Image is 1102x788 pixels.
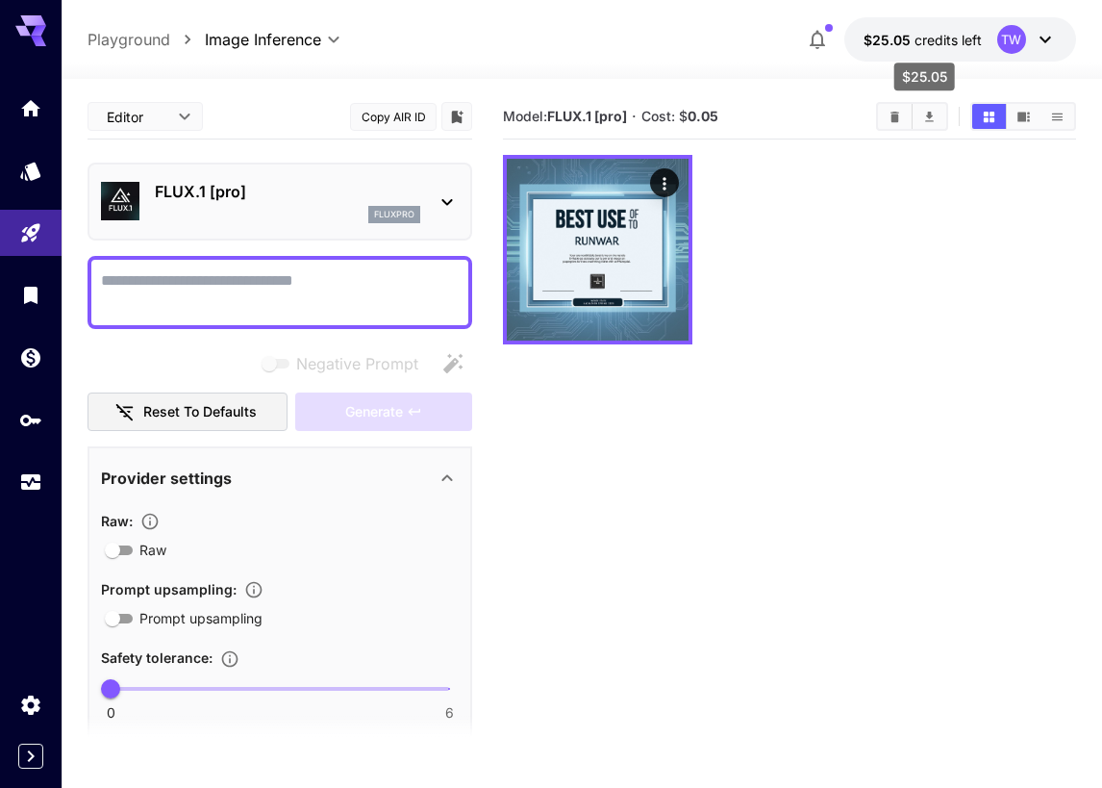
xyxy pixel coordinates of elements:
[507,159,689,341] img: Z
[101,649,213,666] span: Safety tolerance :
[547,108,627,124] b: FLUX.1 [pro]
[374,208,414,221] p: fluxpro
[101,581,237,597] span: Prompt upsampling :
[205,28,321,51] span: Image Inference
[19,693,42,717] div: Settings
[19,408,42,432] div: API Keys
[503,108,627,124] span: Model:
[237,580,271,599] button: Enables automatic enhancement and expansion of the input prompt to improve generation quality and...
[864,30,982,50] div: $25.05
[878,104,912,129] button: Clear All
[133,512,167,531] button: Controls the level of post-processing applied to generated images.
[101,172,459,231] div: FLUX.1 [pro]fluxpro
[19,221,42,245] div: Playground
[107,703,115,723] span: 0
[19,159,42,183] div: Models
[88,28,205,51] nav: breadcrumb
[101,455,459,501] div: Provider settings
[19,345,42,369] div: Wallet
[972,104,1006,129] button: Show media in grid view
[139,608,263,628] span: Prompt upsampling
[650,168,679,197] div: Actions
[19,283,42,307] div: Library
[19,470,42,495] div: Usage
[18,744,43,769] button: Expand sidebar
[101,467,232,490] p: Provider settings
[997,25,1026,54] div: TW
[19,96,42,120] div: Home
[350,103,437,131] button: Copy AIR ID
[1040,104,1074,129] button: Show media in list view
[155,180,420,203] p: FLUX.1 [pro]
[641,108,718,124] span: Cost: $
[448,105,465,128] button: Add to library
[88,393,288,432] button: Reset to defaults
[632,105,637,128] p: ·
[914,32,982,48] span: credits left
[876,102,948,131] div: Clear AllDownload All
[913,104,946,129] button: Download All
[258,351,434,375] span: Negative prompts are not compatible with the selected model.
[445,703,454,723] span: 6
[296,352,418,375] span: Negative Prompt
[107,107,166,127] span: Editor
[894,63,955,90] div: $25.05
[101,513,133,529] span: Raw :
[864,32,914,48] span: $25.05
[139,540,166,560] span: Raw
[844,17,1076,62] button: $25.05TW
[1007,104,1040,129] button: Show media in video view
[970,102,1076,131] div: Show media in grid viewShow media in video viewShow media in list view
[213,649,247,669] button: Controls the tolerance level for input and output content moderation. Lower values apply stricter...
[88,28,170,51] a: Playground
[688,108,718,124] b: 0.05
